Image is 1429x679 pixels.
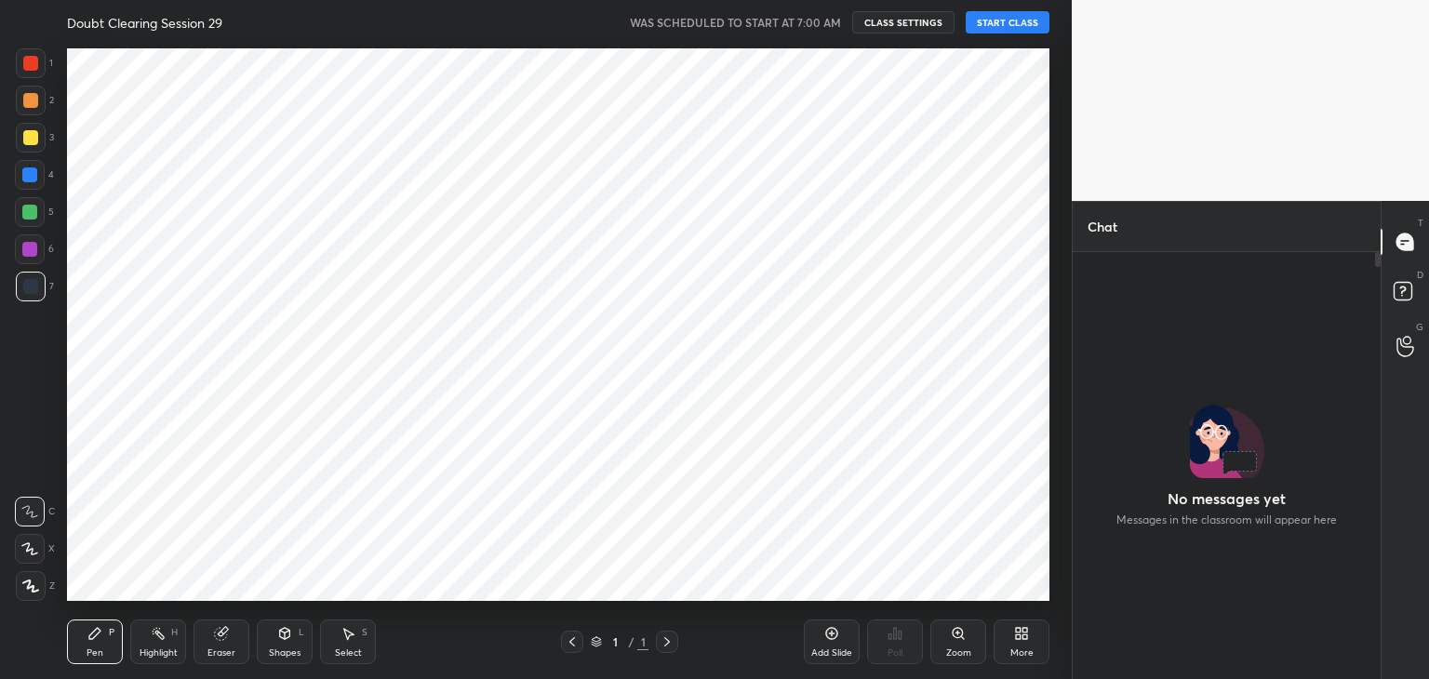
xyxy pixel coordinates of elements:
div: C [15,497,55,526]
div: Add Slide [811,648,852,658]
div: P [109,628,114,637]
div: 5 [15,197,54,227]
div: Eraser [207,648,235,658]
div: Z [16,571,55,601]
p: Chat [1073,202,1132,251]
div: H [171,628,178,637]
div: Shapes [269,648,300,658]
div: Select [335,648,362,658]
div: / [628,636,634,647]
button: CLASS SETTINGS [852,11,955,33]
div: 6 [15,234,54,264]
div: 1 [637,633,648,650]
div: Zoom [946,648,971,658]
button: START CLASS [966,11,1049,33]
div: More [1010,648,1034,658]
h4: Doubt Clearing Session 29 [67,14,222,32]
div: Highlight [140,648,178,658]
h5: WAS SCHEDULED TO START AT 7:00 AM [630,14,841,31]
div: 1 [606,636,624,647]
div: 7 [16,272,54,301]
p: D [1417,268,1423,282]
div: S [362,628,367,637]
p: G [1416,320,1423,334]
div: 3 [16,123,54,153]
div: 4 [15,160,54,190]
div: L [299,628,304,637]
div: X [15,534,55,564]
div: Pen [87,648,103,658]
div: 2 [16,86,54,115]
p: T [1418,216,1423,230]
div: 1 [16,48,53,78]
